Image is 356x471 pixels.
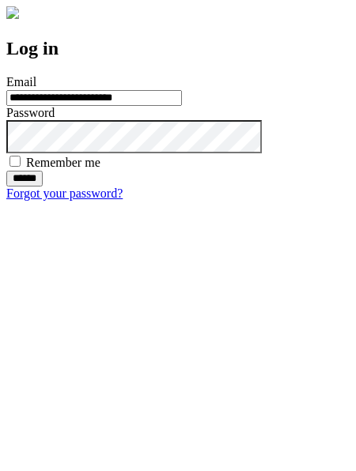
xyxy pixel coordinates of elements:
label: Password [6,106,55,119]
label: Remember me [26,156,100,169]
a: Forgot your password? [6,187,123,200]
img: logo-4e3dc11c47720685a147b03b5a06dd966a58ff35d612b21f08c02c0306f2b779.png [6,6,19,19]
label: Email [6,75,36,89]
h2: Log in [6,38,350,59]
